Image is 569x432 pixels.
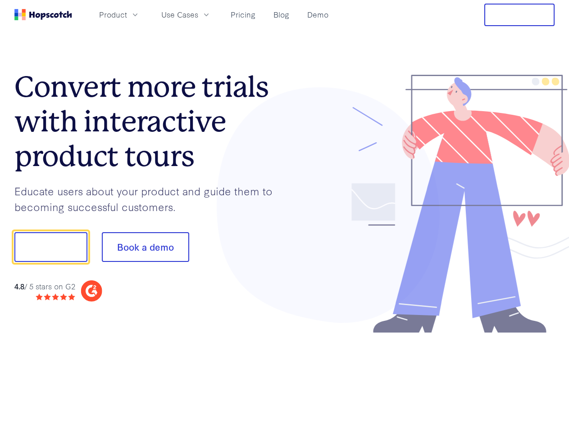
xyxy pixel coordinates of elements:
[156,7,216,22] button: Use Cases
[14,9,72,20] a: Home
[227,7,259,22] a: Pricing
[14,70,285,173] h1: Convert more trials with interactive product tours
[484,4,555,26] button: Free Trial
[304,7,332,22] a: Demo
[102,232,189,262] button: Book a demo
[14,281,24,291] strong: 4.8
[270,7,293,22] a: Blog
[161,9,198,20] span: Use Cases
[94,7,145,22] button: Product
[99,9,127,20] span: Product
[14,232,87,262] button: Show me!
[14,183,285,214] p: Educate users about your product and guide them to becoming successful customers.
[14,281,75,292] div: / 5 stars on G2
